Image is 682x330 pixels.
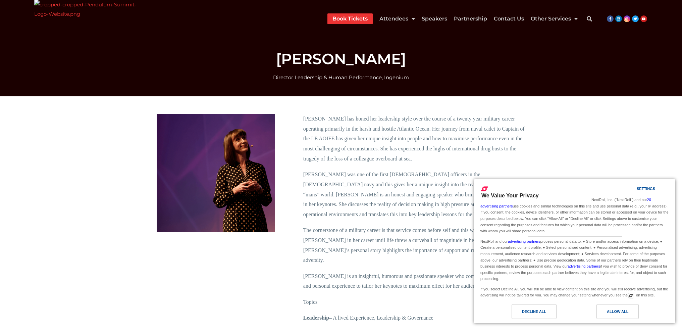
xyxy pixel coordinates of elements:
[329,315,433,321] span: – A lived Experience, Leadership & Governance
[479,196,670,235] div: NextRoll, Inc. ("NextRoll") and our use cookies and similar technologies on this site and use per...
[479,284,670,299] div: If you select Decline All, you will still be able to view content on this site and you will still...
[153,73,529,82] div: Director Leadership & Human Performance, Ingenium
[625,183,641,196] a: Settings
[479,237,670,283] div: NextRoll and our process personal data to: ● Store and/or access information on a device; ● Creat...
[303,114,526,164] p: [PERSON_NAME] has honed her leadership style over the course of a twenty year military career ope...
[637,185,655,192] div: Settings
[494,13,524,24] a: Contact Us
[379,13,415,24] a: Attendees
[303,273,522,289] span: [PERSON_NAME] is an insightful, humorous and passionate speaker who combines her professional and...
[454,13,487,24] a: Partnership
[583,12,596,26] div: Search
[153,51,529,66] h1: [PERSON_NAME]
[303,172,525,217] span: [PERSON_NAME] was one of the first [DEMOGRAPHIC_DATA] officers in the [DEMOGRAPHIC_DATA] navy and...
[508,239,540,243] a: advertising partners
[303,227,521,263] span: The cornerstone of a military career is that service comes before self and this was the reality f...
[332,13,368,24] a: Book Tickets
[481,193,539,198] span: We Value Your Privacy
[575,304,671,322] a: Allow All
[531,13,578,24] a: Other Services
[522,308,546,315] div: Decline All
[478,304,575,322] a: Decline All
[568,264,600,268] a: advertising partners
[327,13,578,24] nav: Menu
[480,198,651,208] a: 20 advertising partners
[422,13,447,24] a: Speakers
[607,308,628,315] div: Allow All
[303,299,317,305] span: Topics
[303,315,329,321] strong: Leadership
